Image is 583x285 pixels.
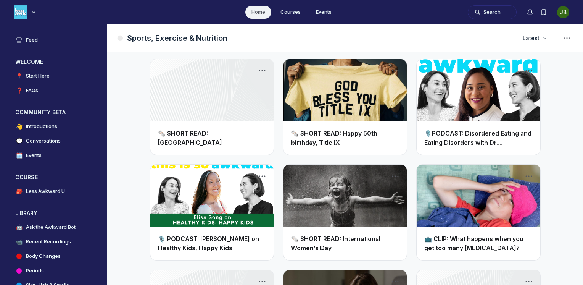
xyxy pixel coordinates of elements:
a: Events [310,6,338,19]
a: 📺 CLIP: What happens when you get too many [MEDICAL_DATA]? [424,235,523,252]
a: 🗞️ SHORT READ: [GEOGRAPHIC_DATA] [158,130,222,146]
span: 📍 [15,72,23,80]
span: Latest [523,34,540,42]
a: Body Changes [9,250,98,263]
a: 🎙️PODCAST: Disordered Eating and Eating Disorders with Dr.... [424,130,531,146]
button: Post actions [257,171,267,181]
h4: Ask the Awkward Bot [26,223,76,231]
h4: Recent Recordings [26,238,71,246]
a: ❓FAQs [9,84,98,97]
h4: Body Changes [26,253,61,260]
h4: Less Awkward U [26,188,65,195]
button: Post actions [390,65,401,76]
button: Space settings [560,31,574,45]
h1: Sports, Exercise & Nutrition [127,33,227,44]
h3: COMMUNITY BETA [15,108,66,116]
span: 🤖 [15,223,23,231]
a: 🗞️ SHORT READ: Happy 50th birthday, Title IX [291,130,377,146]
h4: Periods [26,267,44,275]
a: 🗞️ SHORT READ: International Women’s Day [291,235,380,252]
button: WELCOMECollapse space [9,56,98,68]
h3: COURSE [15,173,38,181]
h4: FAQs [26,87,38,94]
a: 📹Recent Recordings [9,235,98,248]
h4: Introductions [26,123,57,130]
span: 📹 [15,238,23,246]
h4: Conversations [26,137,61,145]
button: Less Awkward Hub logo [14,5,37,20]
button: Post actions [523,65,534,76]
button: COMMUNITY BETACollapse space [9,106,98,118]
span: 💬 [15,137,23,145]
span: 👋 [15,123,23,130]
button: Search [468,5,517,19]
span: 🗓️ [15,152,23,159]
span: 🎒 [15,188,23,195]
h4: Feed [26,36,38,44]
button: Post actions [390,171,401,181]
a: 📍Start Here [9,70,98,83]
button: LIBRARYCollapse space [9,207,98,219]
a: Courses [274,6,307,19]
h4: Start Here [26,72,50,80]
a: 👋Introductions [9,120,98,133]
a: 🤖Ask the Awkward Bot [9,221,98,234]
a: Feed [9,34,98,47]
div: JB [557,6,569,18]
button: Latest [518,31,551,45]
a: Home [245,6,271,19]
button: Post actions [523,171,534,181]
a: 💬Conversations [9,134,98,147]
button: Notifications [523,5,537,19]
button: Bookmarks [537,5,551,19]
a: 🎙️ PODCAST: [PERSON_NAME] on Healthy Kids, Happy Kids [158,235,259,252]
h4: Events [26,152,42,159]
a: 🗓️Events [9,149,98,162]
button: User menu options [557,6,569,18]
header: Page Header [107,24,583,52]
a: 🎒Less Awkward U [9,185,98,198]
svg: Space settings [562,34,572,43]
h3: LIBRARY [15,209,37,217]
button: COURSECollapse space [9,171,98,183]
h3: WELCOME [15,58,43,66]
button: Post actions [257,65,267,76]
a: Periods [9,264,98,277]
img: Less Awkward Hub logo [14,5,27,19]
span: ❓ [15,87,23,94]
